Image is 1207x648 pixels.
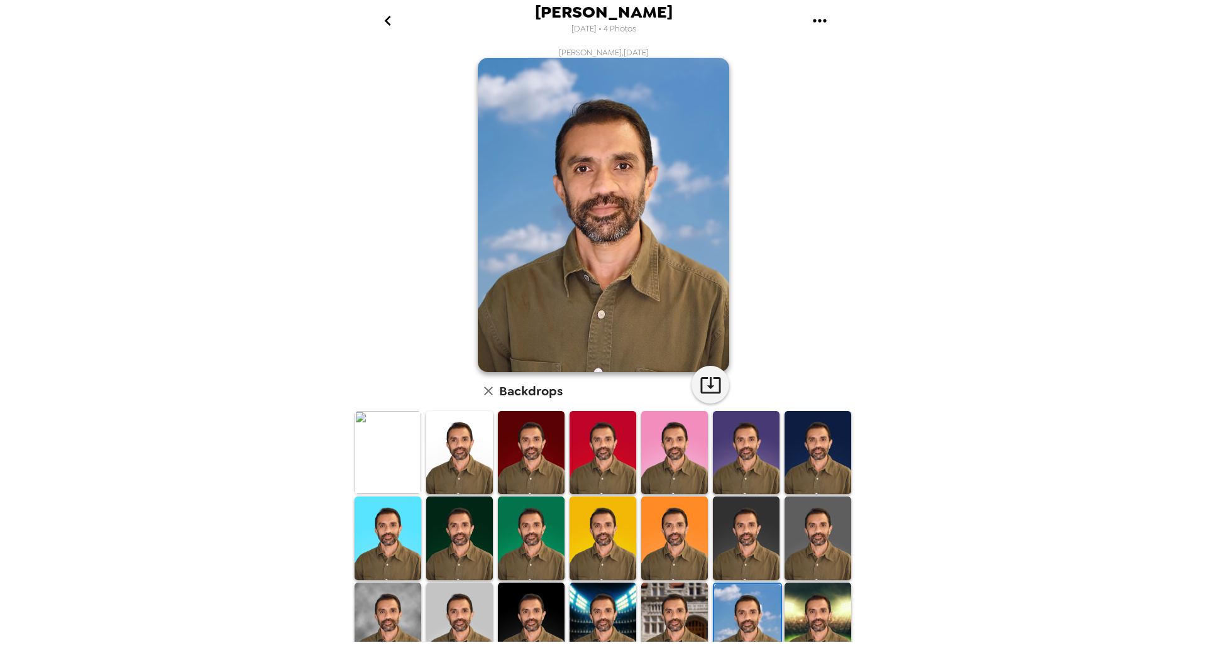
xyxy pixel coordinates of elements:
span: [PERSON_NAME] [535,4,673,21]
span: [PERSON_NAME] , [DATE] [559,47,649,58]
h6: Backdrops [499,381,563,401]
span: [DATE] • 4 Photos [571,21,636,38]
img: Original [355,411,421,494]
img: user [478,58,729,372]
